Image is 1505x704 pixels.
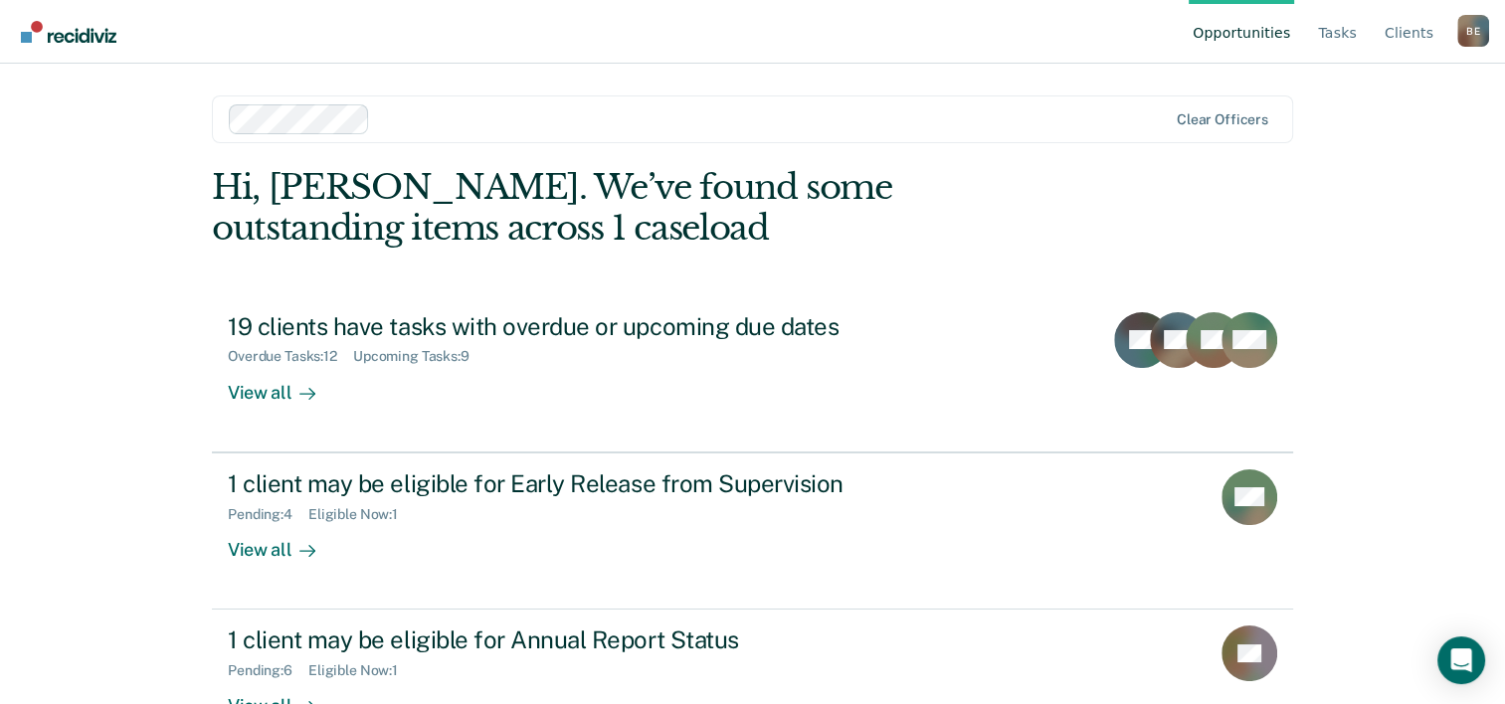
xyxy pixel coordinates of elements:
div: View all [228,522,339,561]
div: B E [1457,15,1489,47]
div: Clear officers [1177,111,1268,128]
div: 19 clients have tasks with overdue or upcoming due dates [228,312,926,341]
a: 19 clients have tasks with overdue or upcoming due datesOverdue Tasks:12Upcoming Tasks:9View all [212,296,1293,452]
div: Pending : 4 [228,506,308,523]
div: View all [228,365,339,404]
div: Eligible Now : 1 [308,506,414,523]
div: Open Intercom Messenger [1437,636,1485,684]
div: Upcoming Tasks : 9 [353,348,485,365]
div: Hi, [PERSON_NAME]. We’ve found some outstanding items across 1 caseload [212,167,1076,249]
div: Pending : 6 [228,662,308,679]
div: 1 client may be eligible for Early Release from Supervision [228,469,926,498]
button: Profile dropdown button [1457,15,1489,47]
img: Recidiviz [21,21,116,43]
div: 1 client may be eligible for Annual Report Status [228,625,926,654]
div: Eligible Now : 1 [308,662,414,679]
a: 1 client may be eligible for Early Release from SupervisionPending:4Eligible Now:1View all [212,452,1293,610]
div: Overdue Tasks : 12 [228,348,353,365]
